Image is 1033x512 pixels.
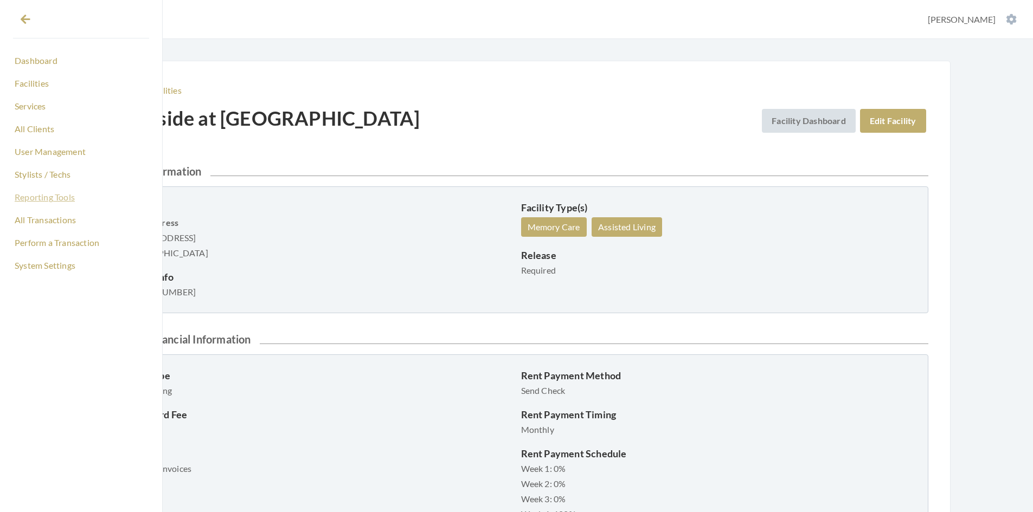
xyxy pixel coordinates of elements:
[521,263,915,278] p: Required
[105,333,928,346] h2: Billing & Financial Information
[13,188,149,206] a: Reporting Tools
[13,97,149,115] a: Services
[592,217,662,237] li: Assisted Living
[521,383,915,398] p: Send Check
[105,107,420,152] h1: Creekside at [GEOGRAPHIC_DATA]
[119,200,512,215] p: Address
[13,120,149,138] a: All Clients
[13,165,149,184] a: Stylists / Techs
[762,109,856,133] a: Facility Dashboard
[119,215,512,261] p: [STREET_ADDRESS] [GEOGRAPHIC_DATA]
[13,211,149,229] a: All Transactions
[521,217,587,237] li: Memory Care
[105,132,420,145] span: Facility ID: 1
[521,422,915,437] p: Monthly
[860,109,926,133] a: Edit Facility
[13,51,149,70] a: Dashboard
[13,142,149,161] a: User Management
[928,14,996,24] span: [PERSON_NAME]
[521,248,915,263] p: Release
[13,74,149,93] a: Facilities
[13,234,149,252] a: Perform a Transaction
[521,368,915,383] p: Rent Payment Method
[119,383,512,398] p: Facility Billing
[521,407,915,422] p: Rent Payment Timing
[119,407,512,422] p: Credit Card Fee
[521,200,915,215] p: Facility Type(s)
[119,446,512,461] p: Rent Type
[119,368,512,383] p: Billing Type
[13,256,149,275] a: System Settings
[521,446,915,461] p: Rent Payment Schedule
[119,269,512,284] p: Contact Info
[105,165,928,178] h2: Facility Information
[119,461,512,476] p: Percent of Invoices
[119,485,512,500] p: Rent
[119,422,512,437] p: 5%
[925,14,1020,25] button: [PERSON_NAME]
